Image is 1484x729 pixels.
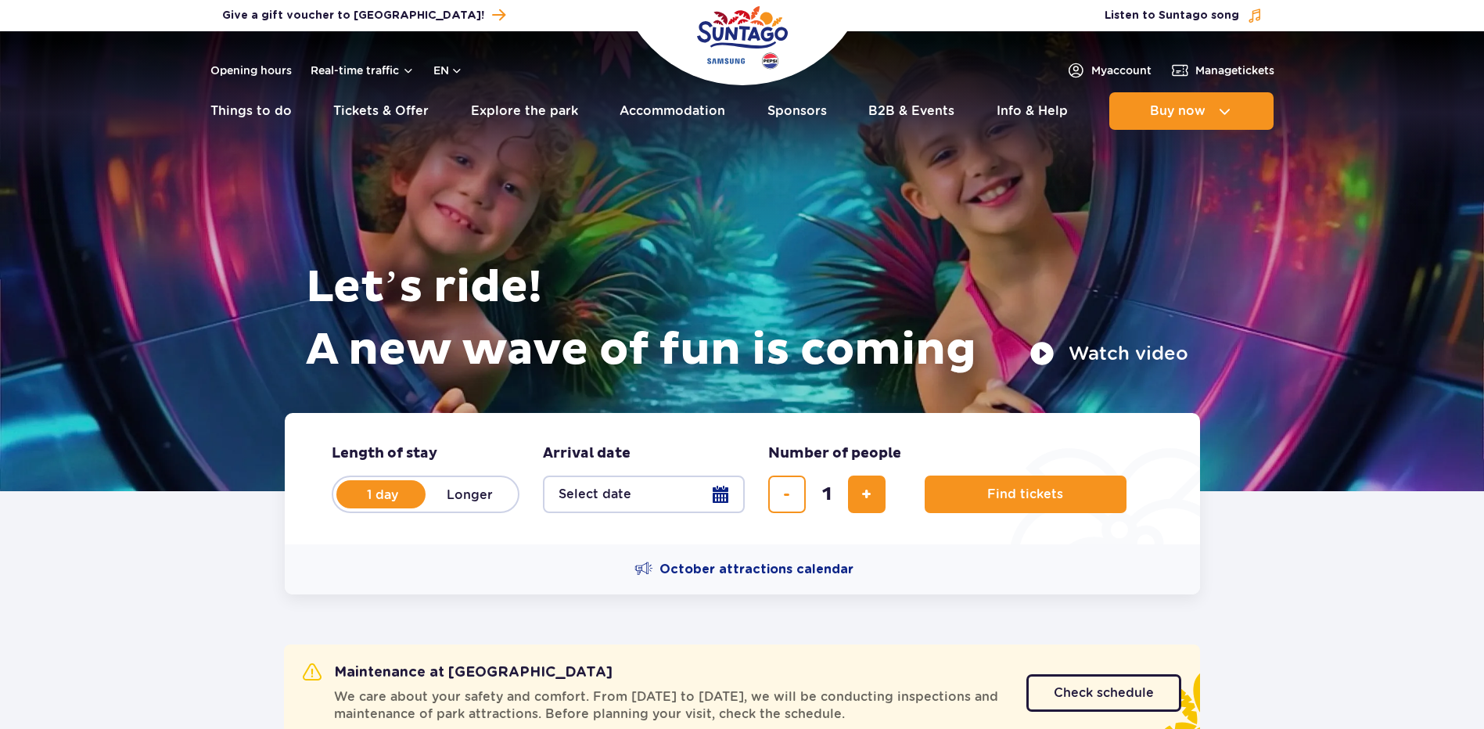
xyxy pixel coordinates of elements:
span: Give a gift voucher to [GEOGRAPHIC_DATA]! [222,8,484,23]
a: Info & Help [997,92,1068,130]
button: Buy now [1109,92,1274,130]
span: My account [1091,63,1152,78]
button: Listen to Suntago song [1105,8,1263,23]
h1: Let’s ride! A new wave of fun is coming [306,257,1188,382]
a: Things to do [210,92,292,130]
a: Managetickets [1170,61,1274,80]
a: Tickets & Offer [333,92,429,130]
button: Watch video [1029,341,1188,366]
button: Select date [543,476,745,513]
a: Check schedule [1026,674,1181,712]
a: Sponsors [767,92,827,130]
span: Arrival date [543,444,631,463]
span: Buy now [1150,104,1206,118]
span: Check schedule [1054,687,1154,699]
a: B2B & Events [868,92,954,130]
a: Explore the park [471,92,578,130]
a: October attractions calendar [634,560,853,579]
h2: Maintenance at [GEOGRAPHIC_DATA] [303,663,613,682]
button: Find tickets [925,476,1126,513]
span: Manage tickets [1195,63,1274,78]
button: remove ticket [768,476,806,513]
span: We care about your safety and comfort. From [DATE] to [DATE], we will be conducting inspections a... [334,688,1008,723]
span: Find tickets [987,487,1063,501]
span: Number of people [768,444,901,463]
label: Longer [426,478,515,511]
a: Accommodation [620,92,725,130]
a: Myaccount [1066,61,1152,80]
form: Planning your visit to Park of Poland [285,413,1200,544]
span: October attractions calendar [659,561,853,578]
a: Opening hours [210,63,292,78]
button: Real-time traffic [311,64,415,77]
button: add ticket [848,476,886,513]
span: Listen to Suntago song [1105,8,1239,23]
button: en [433,63,463,78]
input: number of tickets [808,476,846,513]
a: Give a gift voucher to [GEOGRAPHIC_DATA]! [222,5,505,26]
label: 1 day [338,478,427,511]
span: Length of stay [332,444,437,463]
